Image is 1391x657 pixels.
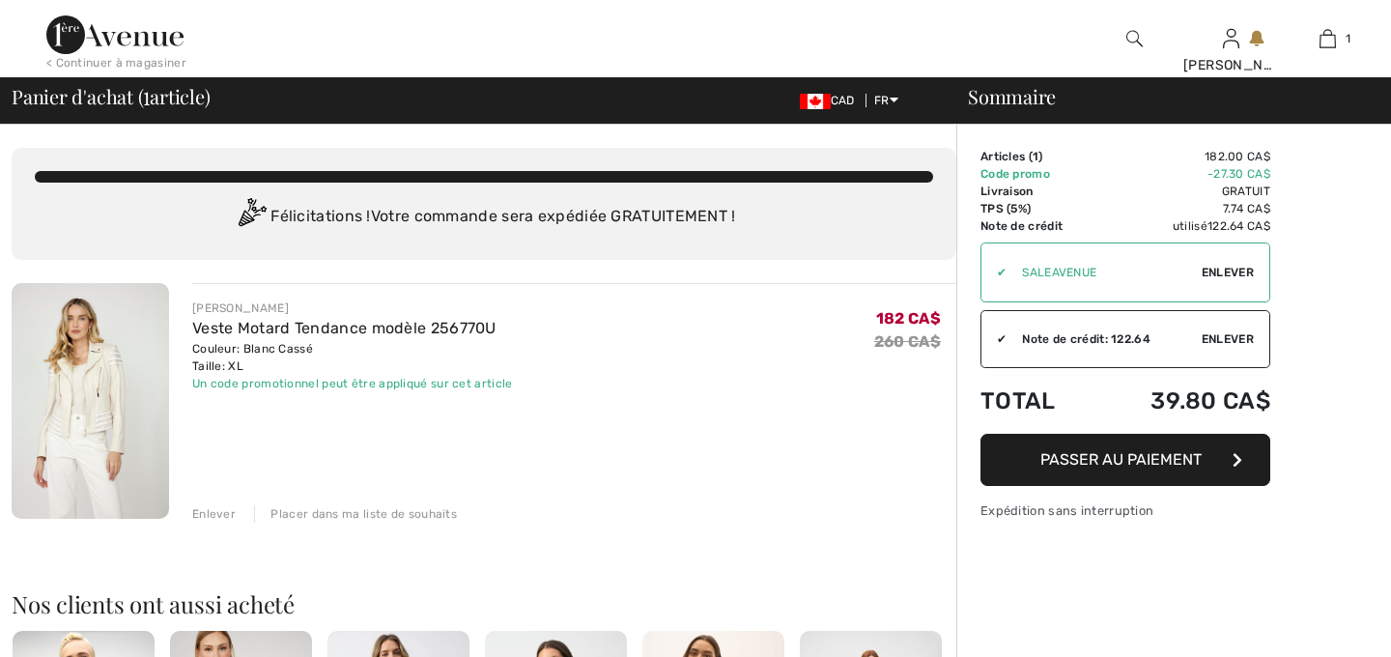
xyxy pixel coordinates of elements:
[12,283,169,519] img: Veste Motard Tendance modèle 256770U
[981,330,1007,348] div: ✔
[1223,29,1239,47] a: Se connecter
[232,198,270,237] img: Congratulation2.svg
[1040,450,1202,469] span: Passer au paiement
[254,505,457,523] div: Placer dans ma liste de souhaits
[1280,27,1375,50] a: 1
[1098,183,1270,200] td: Gratuit
[980,200,1098,217] td: TPS (5%)
[980,501,1270,520] div: Expédition sans interruption
[1098,148,1270,165] td: 182.00 CA$
[874,94,898,107] span: FR
[1098,200,1270,217] td: 7.74 CA$
[874,332,941,351] s: 260 CA$
[1098,217,1270,235] td: utilisé
[1346,30,1350,47] span: 1
[945,87,1379,106] div: Sommaire
[192,300,513,317] div: [PERSON_NAME]
[143,82,150,107] span: 1
[1098,165,1270,183] td: -27.30 CA$
[980,434,1270,486] button: Passer au paiement
[192,375,513,392] div: Un code promotionnel peut être appliqué sur cet article
[1007,243,1202,301] input: Code promo
[980,165,1098,183] td: Code promo
[980,148,1098,165] td: Articles ( )
[1207,219,1270,233] span: 122.64 CA$
[192,319,497,337] a: Veste Motard Tendance modèle 256770U
[1202,330,1254,348] span: Enlever
[980,183,1098,200] td: Livraison
[981,264,1007,281] div: ✔
[1320,27,1336,50] img: Mon panier
[800,94,831,109] img: Canadian Dollar
[12,592,956,615] h2: Nos clients ont aussi acheté
[1098,368,1270,434] td: 39.80 CA$
[1033,150,1038,163] span: 1
[12,87,211,106] span: Panier d'achat ( article)
[876,309,941,328] span: 182 CA$
[1126,27,1143,50] img: recherche
[46,54,186,71] div: < Continuer à magasiner
[980,368,1098,434] td: Total
[46,15,184,54] img: 1ère Avenue
[980,217,1098,235] td: Note de crédit
[1202,264,1254,281] span: Enlever
[192,505,236,523] div: Enlever
[800,94,863,107] span: CAD
[1007,330,1202,348] div: Note de crédit: 122.64
[1183,55,1278,75] div: [PERSON_NAME]
[192,340,513,375] div: Couleur: Blanc Cassé Taille: XL
[1223,27,1239,50] img: Mes infos
[35,198,933,237] div: Félicitations ! Votre commande sera expédiée GRATUITEMENT !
